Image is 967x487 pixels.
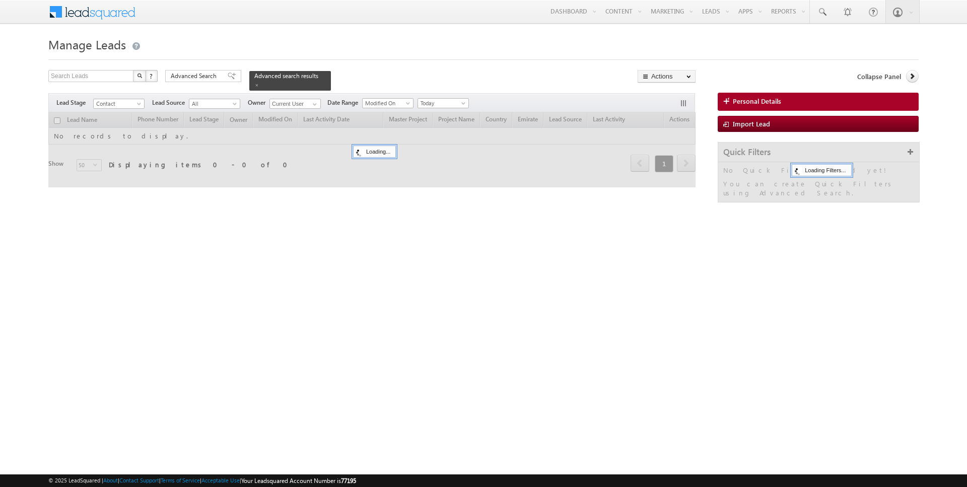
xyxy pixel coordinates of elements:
[353,146,396,158] div: Loading...
[201,477,240,483] a: Acceptable Use
[307,99,320,109] a: Show All Items
[363,99,410,108] span: Modified On
[269,99,321,109] input: Type to Search
[418,98,469,108] a: Today
[137,73,142,78] img: Search
[152,98,189,107] span: Lead Source
[94,99,142,108] span: Contact
[341,477,356,484] span: 77195
[792,164,851,176] div: Loading Filters...
[241,477,356,484] span: Your Leadsquared Account Number is
[189,99,240,109] a: All
[48,476,356,485] span: © 2025 LeadSquared | | | | |
[362,98,413,108] a: Modified On
[146,70,158,82] button: ?
[638,70,696,83] button: Actions
[56,98,93,107] span: Lead Stage
[161,477,200,483] a: Terms of Service
[418,99,466,108] span: Today
[48,36,126,52] span: Manage Leads
[150,72,154,80] span: ?
[718,93,919,111] a: Personal Details
[733,97,781,106] span: Personal Details
[103,477,118,483] a: About
[189,99,237,108] span: All
[733,119,770,128] span: Import Lead
[248,98,269,107] span: Owner
[171,72,220,81] span: Advanced Search
[119,477,159,483] a: Contact Support
[327,98,362,107] span: Date Range
[254,72,318,80] span: Advanced search results
[93,99,145,109] a: Contact
[857,72,901,81] span: Collapse Panel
